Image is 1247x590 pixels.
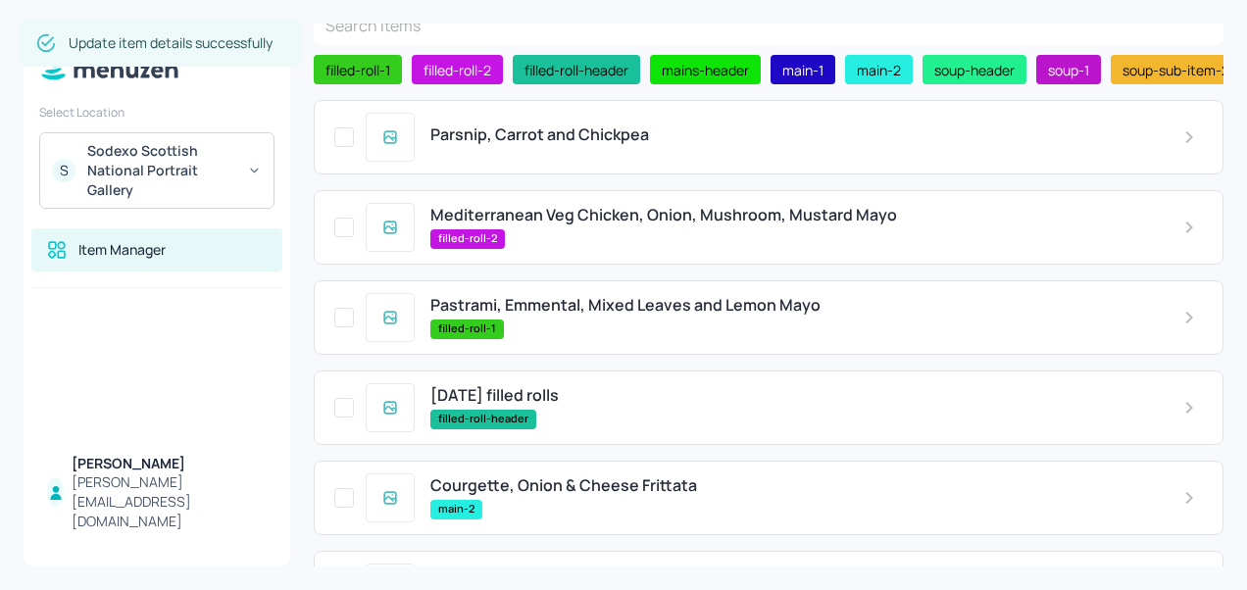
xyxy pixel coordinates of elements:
[39,104,274,121] div: Select Location
[430,296,821,315] span: Pastrami, Emmental, Mixed Leaves and Lemon Mayo
[430,320,504,337] span: filled-roll-1
[430,206,897,224] span: Mediterranean Veg Chicken, Onion, Mushroom, Mustard Mayo
[69,25,273,61] div: Update item details successfully
[517,60,636,80] span: filled-roll-header
[78,240,166,260] div: Item Manager
[771,55,835,84] div: main-1
[1111,55,1241,84] div: soup-sub-item-2
[1115,60,1237,80] span: soup-sub-item-2
[52,159,75,182] div: S
[318,60,398,80] span: filled-roll-1
[314,6,1223,45] input: Search Items
[72,472,267,531] div: [PERSON_NAME][EMAIL_ADDRESS][DOMAIN_NAME]
[1040,60,1097,80] span: soup-1
[774,60,831,80] span: main-1
[416,60,499,80] span: filled-roll-2
[845,55,913,84] div: main-2
[513,55,640,84] div: filled-roll-header
[412,55,503,84] div: filled-roll-2
[923,55,1026,84] div: soup-header
[926,60,1023,80] span: soup-header
[314,55,402,84] div: filled-roll-1
[430,230,505,247] span: filled-roll-2
[1036,55,1101,84] div: soup-1
[650,55,761,84] div: mains-header
[430,125,649,144] span: Parsnip, Carrot and Chickpea
[430,386,559,405] span: [DATE] filled rolls
[430,501,482,517] span: main-2
[87,141,235,200] div: Sodexo Scottish National Portrait Gallery
[430,411,536,427] span: filled-roll-header
[430,476,697,495] span: Courgette, Onion & Cheese Frittata
[849,60,909,80] span: main-2
[72,454,267,473] div: [PERSON_NAME]
[654,60,757,80] span: mains-header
